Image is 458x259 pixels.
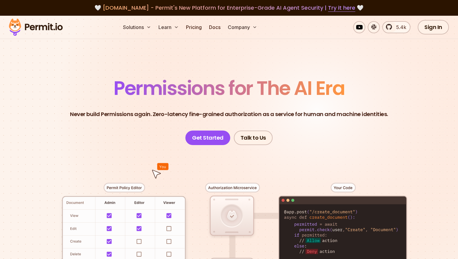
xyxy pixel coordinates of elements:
[185,131,230,145] a: Get Started
[234,131,273,145] a: Talk to Us
[15,4,443,12] div: 🤍 🤍
[207,21,223,33] a: Docs
[6,17,65,37] img: Permit logo
[225,21,260,33] button: Company
[121,21,154,33] button: Solutions
[418,20,449,34] a: Sign In
[114,75,344,102] span: Permissions for The AI Era
[156,21,181,33] button: Learn
[393,24,406,31] span: 5.4k
[184,21,204,33] a: Pricing
[328,4,355,12] a: Try it here
[103,4,355,11] span: [DOMAIN_NAME] - Permit's New Platform for Enterprise-Grade AI Agent Security |
[70,110,388,118] p: Never build Permissions again. Zero-latency fine-grained authorization as a service for human and...
[382,21,410,33] a: 5.4k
